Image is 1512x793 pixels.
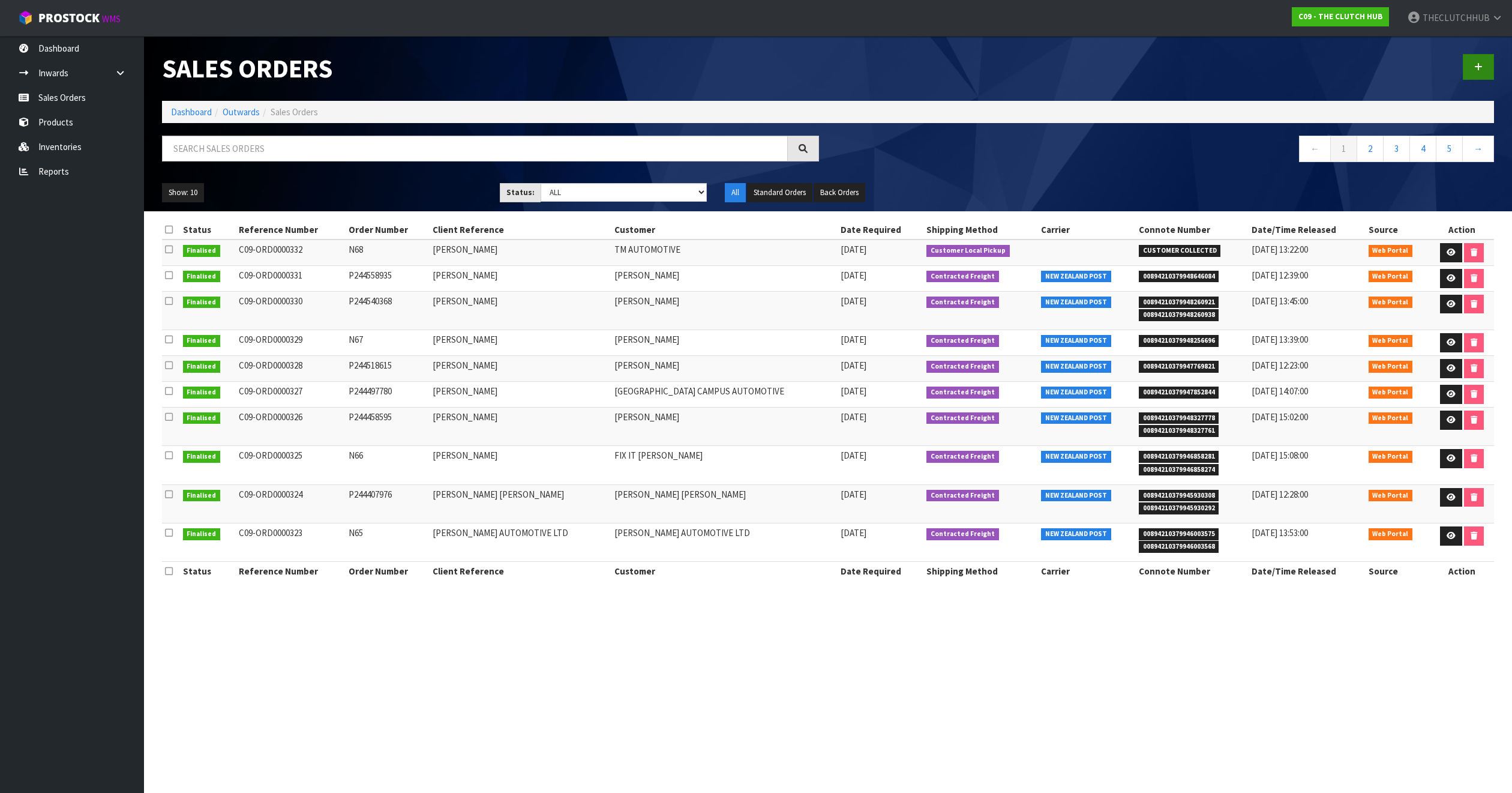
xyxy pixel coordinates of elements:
[346,291,430,330] td: P244540368
[346,356,430,382] td: P244518615
[236,562,346,581] th: Reference Number
[841,360,866,371] span: [DATE]
[926,245,1010,257] span: Customer Local Pickup
[725,183,746,202] button: All
[430,523,612,562] td: [PERSON_NAME] AUTOMOTIVE LTD
[236,220,346,240] th: Reference Number
[841,270,866,281] span: [DATE]
[1041,490,1111,502] span: NEW ZEALAND POST
[430,446,612,484] td: [PERSON_NAME]
[1038,562,1136,581] th: Carrier
[1139,541,1219,553] span: 00894210379946003568
[346,523,430,562] td: N65
[841,385,866,397] span: [DATE]
[1136,220,1249,240] th: Connote Number
[1139,361,1219,373] span: 00894210379947769821
[926,412,999,424] span: Contracted Freight
[1139,412,1219,424] span: 00894210379948327778
[1041,451,1111,463] span: NEW ZEALAND POST
[1430,562,1494,581] th: Action
[1430,220,1494,240] th: Action
[841,527,866,538] span: [DATE]
[183,271,221,283] span: Finalised
[236,330,346,356] td: C09-ORD0000329
[223,106,260,118] a: Outwards
[1136,562,1249,581] th: Connote Number
[611,330,838,356] td: [PERSON_NAME]
[180,220,236,240] th: Status
[1252,244,1308,255] span: [DATE] 13:22:00
[1139,502,1219,514] span: 00894210379945930292
[926,335,999,347] span: Contracted Freight
[1369,335,1413,347] span: Web Portal
[171,106,212,118] a: Dashboard
[236,356,346,382] td: C09-ORD0000328
[1369,490,1413,502] span: Web Portal
[814,183,865,202] button: Back Orders
[430,240,612,265] td: [PERSON_NAME]
[611,240,838,265] td: TM AUTOMOTIVE
[923,220,1038,240] th: Shipping Method
[611,382,838,408] td: [GEOGRAPHIC_DATA] CAMPUS AUTOMOTIVE
[926,361,999,373] span: Contracted Freight
[183,387,221,399] span: Finalised
[1041,412,1111,424] span: NEW ZEALAND POST
[162,136,788,161] input: Search sales orders
[236,484,346,523] td: C09-ORD0000324
[183,451,221,463] span: Finalised
[1423,12,1490,23] span: THECLUTCHHUB
[611,220,838,240] th: Customer
[1139,528,1219,540] span: 00894210379946003575
[183,412,221,424] span: Finalised
[183,361,221,373] span: Finalised
[1369,412,1413,424] span: Web Portal
[1369,528,1413,540] span: Web Portal
[1299,136,1331,161] a: ←
[1369,451,1413,463] span: Web Portal
[1409,136,1436,161] a: 4
[236,523,346,562] td: C09-ORD0000323
[236,291,346,330] td: C09-ORD0000330
[430,382,612,408] td: [PERSON_NAME]
[236,240,346,265] td: C09-ORD0000332
[162,183,204,202] button: Show: 10
[1436,136,1463,161] a: 5
[1038,220,1136,240] th: Carrier
[841,450,866,461] span: [DATE]
[430,291,612,330] td: [PERSON_NAME]
[236,446,346,484] td: C09-ORD0000325
[183,297,221,309] span: Finalised
[841,295,866,307] span: [DATE]
[1139,387,1219,399] span: 00894210379947852844
[841,489,866,500] span: [DATE]
[102,13,121,25] small: WMS
[346,562,430,581] th: Order Number
[183,528,221,540] span: Finalised
[1252,450,1308,461] span: [DATE] 15:08:00
[506,187,535,197] strong: Status:
[1041,528,1111,540] span: NEW ZEALAND POST
[183,490,221,502] span: Finalised
[747,183,812,202] button: Standard Orders
[346,220,430,240] th: Order Number
[1041,361,1111,373] span: NEW ZEALAND POST
[180,562,236,581] th: Status
[1139,297,1219,309] span: 00894210379948260921
[926,451,999,463] span: Contracted Freight
[1252,295,1308,307] span: [DATE] 13:45:00
[346,240,430,265] td: N68
[1369,387,1413,399] span: Web Portal
[346,330,430,356] td: N67
[38,10,100,26] span: ProStock
[1139,490,1219,502] span: 00894210379945930308
[1369,271,1413,283] span: Web Portal
[1139,464,1219,476] span: 00894210379946858274
[346,408,430,446] td: P244458595
[838,220,923,240] th: Date Required
[1366,220,1430,240] th: Source
[1041,271,1111,283] span: NEW ZEALAND POST
[430,484,612,523] td: [PERSON_NAME] [PERSON_NAME]
[183,335,221,347] span: Finalised
[346,484,430,523] td: P244407976
[1357,136,1384,161] a: 2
